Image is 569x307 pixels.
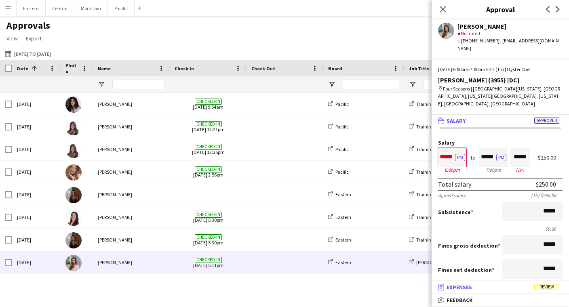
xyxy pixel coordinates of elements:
span: Expenses [447,284,472,291]
div: 7:00pm [479,167,508,173]
a: Pacific [328,169,349,175]
div: [DATE] [12,93,61,115]
span: Checked-in [195,144,222,150]
div: to [470,155,476,161]
div: [PERSON_NAME] [93,116,170,138]
img: Ashālyn Garner [65,119,82,135]
a: Export [23,33,45,44]
span: Eastern [335,237,351,243]
img: Ashālyn Garner [65,142,82,158]
span: Export [26,35,42,42]
span: Eastern [335,191,351,198]
img: Claire Rice [65,97,82,113]
span: Name [98,65,111,71]
a: Eastern [328,191,351,198]
div: [PERSON_NAME] [93,206,170,228]
div: [PERSON_NAME] [93,251,170,273]
div: [PERSON_NAME] [93,138,170,160]
button: Open Filter Menu [409,81,416,88]
input: Board Filter Input [343,80,399,89]
label: Salary [438,140,563,146]
span: View [6,35,18,42]
div: [PERSON_NAME] (3955) [DC] [438,76,563,84]
button: Open Filter Menu [328,81,335,88]
span: Checked-in [195,234,222,240]
a: Eastern [328,259,351,265]
mat-expansion-panel-header: Feedback [432,294,569,306]
span: Check-Out [251,65,275,71]
input: Job Title Filter Input [424,80,480,89]
span: [DATE] 12:25pm [175,138,242,160]
span: Checked-in [195,257,222,263]
span: Checked-in [195,212,222,218]
div: [DATE] 6:00pm-7:00pm EDT (1h) | Oyster Chef [438,66,563,73]
input: Name Filter Input [112,80,165,89]
h3: Approval [432,4,569,15]
div: [PERSON_NAME] [93,161,170,183]
mat-expansion-panel-header: SalaryApproved [432,115,569,127]
div: [DATE] [12,116,61,138]
a: Training Day 2 (MIA) [409,214,458,220]
div: $250.00 [536,180,556,188]
button: PM [455,154,465,161]
div: (1h) $250.00 [531,192,563,198]
img: Arin Gasiorek [65,187,82,203]
span: Job Title [409,65,430,71]
span: Training Day 1 ([GEOGRAPHIC_DATA]) [416,124,495,130]
button: Pacific [108,0,135,16]
div: Total salary [438,180,471,188]
div: [DATE] [12,206,61,228]
a: Training Day 2 ([GEOGRAPHIC_DATA]) [409,146,495,152]
span: [DATE] 5:30pm [175,229,242,251]
div: $250.00 [538,155,563,161]
button: PM [496,154,506,161]
span: Feedback [447,296,473,304]
button: Eastern [17,0,46,16]
label: Fines net deduction [438,266,494,273]
div: [DATE] [12,183,61,206]
span: Approved [534,118,559,124]
span: Date [17,65,28,71]
a: Training Day 1 (MIA) [409,191,458,198]
div: [DATE] [12,229,61,251]
mat-expansion-panel-header: ExpensesReview [432,281,569,293]
div: [PERSON_NAME] [93,229,170,251]
div: Four Seasons | [GEOGRAPHIC_DATA][US_STATE], [GEOGRAPHIC_DATA], [US_STATE][GEOGRAPHIC_DATA], [US_S... [438,85,563,107]
button: [DATE] to [DATE] [3,49,53,59]
span: Eastern [335,214,351,220]
span: [PERSON_NAME] (3955) [DC] [416,259,474,265]
span: Review [534,284,559,290]
a: Pacific [328,146,349,152]
span: Training Day 1 ([GEOGRAPHIC_DATA]) [416,101,495,107]
span: Board [328,65,342,71]
a: Pacific [328,124,349,130]
span: Training Day 2 (MIA) [416,214,458,220]
span: [DATE] 5:11pm [175,251,242,273]
div: 1h [510,167,530,173]
a: Training Day 2 (MIA) [409,237,458,243]
span: Training Day 2 ([GEOGRAPHIC_DATA]) [416,146,495,152]
span: Pacific [335,169,349,175]
div: Agreed salary [438,192,466,198]
div: [DATE] [12,138,61,160]
span: Checked-in [195,121,222,127]
span: Eastern [335,259,351,265]
button: Central [46,0,74,16]
button: Open Filter Menu [98,81,105,88]
a: Training Day 1 ([GEOGRAPHIC_DATA]) [409,124,495,130]
a: [PERSON_NAME] (3955) [DC] [409,259,474,265]
img: Angel Glaude [65,164,82,181]
a: Pacific [328,101,349,107]
span: Training Day 2 (MIA) [416,237,458,243]
a: Training Day 2 ([GEOGRAPHIC_DATA]) [409,169,495,175]
img: Isabella Venturini [65,255,82,271]
a: View [3,33,21,44]
div: [PERSON_NAME] [93,93,170,115]
div: $0.00 [438,226,563,232]
span: [DATE] 2:56pm [175,161,242,183]
label: Fines gross deduction [438,242,500,249]
span: Pacific [335,146,349,152]
span: Photo [65,62,78,74]
img: Veronica Harrer [65,210,82,226]
span: Checked-in [195,166,222,172]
